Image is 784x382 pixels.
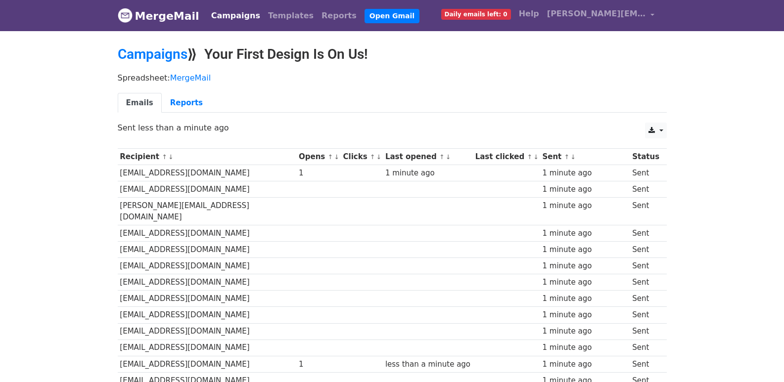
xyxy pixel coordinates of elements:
[118,149,297,165] th: Recipient
[542,200,627,212] div: 1 minute ago
[207,6,264,26] a: Campaigns
[542,342,627,353] div: 1 minute ago
[540,149,630,165] th: Sent
[542,228,627,239] div: 1 minute ago
[630,165,661,181] td: Sent
[264,6,318,26] a: Templates
[543,4,659,27] a: [PERSON_NAME][EMAIL_ADDRESS][DOMAIN_NAME]
[547,8,646,20] span: [PERSON_NAME][EMAIL_ADDRESS][DOMAIN_NAME]
[383,149,473,165] th: Last opened
[334,153,339,161] a: ↓
[118,46,187,62] a: Campaigns
[118,242,297,258] td: [EMAIL_ADDRESS][DOMAIN_NAME]
[118,225,297,241] td: [EMAIL_ADDRESS][DOMAIN_NAME]
[370,153,375,161] a: ↑
[118,123,667,133] p: Sent less than a minute ago
[630,307,661,323] td: Sent
[473,149,540,165] th: Last clicked
[630,258,661,274] td: Sent
[564,153,570,161] a: ↑
[118,356,297,372] td: [EMAIL_ADDRESS][DOMAIN_NAME]
[118,307,297,323] td: [EMAIL_ADDRESS][DOMAIN_NAME]
[542,309,627,321] div: 1 minute ago
[630,198,661,225] td: Sent
[118,258,297,274] td: [EMAIL_ADDRESS][DOMAIN_NAME]
[542,184,627,195] div: 1 minute ago
[118,198,297,225] td: [PERSON_NAME][EMAIL_ADDRESS][DOMAIN_NAME]
[385,359,470,370] div: less than a minute ago
[162,153,167,161] a: ↑
[170,73,211,83] a: MergeMail
[168,153,174,161] a: ↓
[630,225,661,241] td: Sent
[299,359,338,370] div: 1
[118,181,297,198] td: [EMAIL_ADDRESS][DOMAIN_NAME]
[341,149,383,165] th: Clicks
[118,340,297,356] td: [EMAIL_ADDRESS][DOMAIN_NAME]
[630,323,661,340] td: Sent
[318,6,361,26] a: Reports
[118,8,133,23] img: MergeMail logo
[630,356,661,372] td: Sent
[542,168,627,179] div: 1 minute ago
[570,153,576,161] a: ↓
[630,274,661,291] td: Sent
[365,9,419,23] a: Open Gmail
[542,326,627,337] div: 1 minute ago
[118,93,162,113] a: Emails
[327,153,333,161] a: ↑
[376,153,382,161] a: ↓
[515,4,543,24] a: Help
[437,4,515,24] a: Daily emails left: 0
[542,277,627,288] div: 1 minute ago
[542,244,627,255] div: 1 minute ago
[630,149,661,165] th: Status
[385,168,470,179] div: 1 minute ago
[299,168,338,179] div: 1
[118,323,297,340] td: [EMAIL_ADDRESS][DOMAIN_NAME]
[118,165,297,181] td: [EMAIL_ADDRESS][DOMAIN_NAME]
[533,153,539,161] a: ↓
[630,291,661,307] td: Sent
[630,181,661,198] td: Sent
[527,153,532,161] a: ↑
[542,359,627,370] div: 1 minute ago
[542,293,627,304] div: 1 minute ago
[162,93,211,113] a: Reports
[118,73,667,83] p: Spreadsheet:
[446,153,451,161] a: ↓
[441,9,511,20] span: Daily emails left: 0
[118,291,297,307] td: [EMAIL_ADDRESS][DOMAIN_NAME]
[630,242,661,258] td: Sent
[118,46,667,63] h2: ⟫ Your First Design Is On Us!
[630,340,661,356] td: Sent
[118,274,297,291] td: [EMAIL_ADDRESS][DOMAIN_NAME]
[439,153,445,161] a: ↑
[542,260,627,272] div: 1 minute ago
[118,5,199,26] a: MergeMail
[296,149,341,165] th: Opens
